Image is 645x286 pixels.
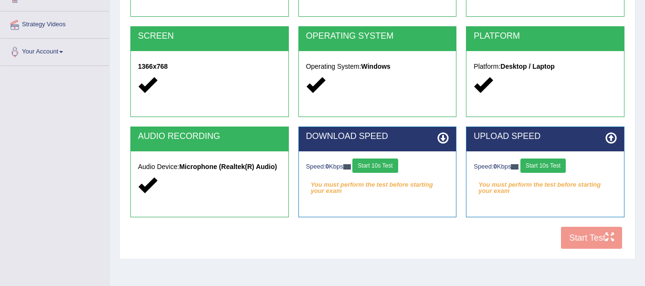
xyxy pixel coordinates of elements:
h2: AUDIO RECORDING [138,132,281,141]
button: Start 10s Test [352,159,398,173]
button: Start 10s Test [520,159,566,173]
strong: Microphone (Realtek(R) Audio) [179,163,277,170]
img: ajax-loader-fb-connection.gif [343,164,351,169]
strong: 0 [494,163,497,170]
a: Strategy Videos [0,11,109,35]
div: Speed: Kbps [306,159,449,175]
strong: Windows [361,63,391,70]
img: ajax-loader-fb-connection.gif [511,164,518,169]
h2: DOWNLOAD SPEED [306,132,449,141]
em: You must perform the test before starting your exam [474,178,617,192]
h2: SCREEN [138,32,281,41]
div: Speed: Kbps [474,159,617,175]
h2: UPLOAD SPEED [474,132,617,141]
h2: OPERATING SYSTEM [306,32,449,41]
strong: 1366x768 [138,63,168,70]
a: Your Account [0,39,109,63]
h5: Platform: [474,63,617,70]
h2: PLATFORM [474,32,617,41]
h5: Operating System: [306,63,449,70]
strong: 0 [326,163,329,170]
em: You must perform the test before starting your exam [306,178,449,192]
h5: Audio Device: [138,163,281,170]
strong: Desktop / Laptop [500,63,555,70]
